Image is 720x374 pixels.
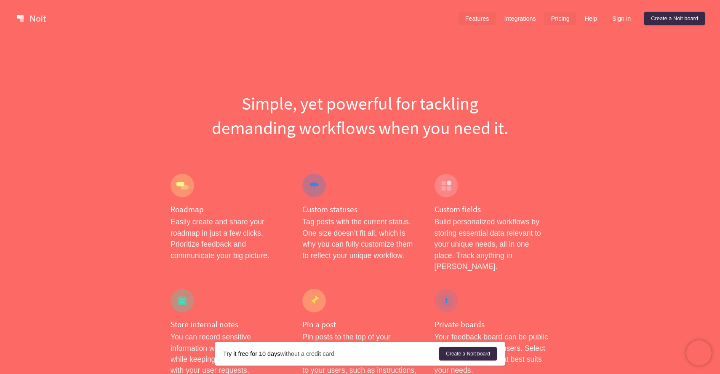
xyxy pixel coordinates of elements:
p: Easily create and share your roadmap in just a few clicks. Prioritize feedback and communicate yo... [171,216,285,261]
h4: Roadmap [171,204,285,215]
p: Tag posts with the current status. One size doesn’t fit all, which is why you can fully customize... [302,216,417,261]
h4: Custom statuses [302,204,417,215]
a: Pricing [544,12,576,25]
a: Integrations [497,12,542,25]
p: Build personalized workflows by storing essential data relevant to your unique needs, all in one ... [435,216,549,272]
a: Create a Nolt board [644,12,705,25]
a: Help [578,12,604,25]
h1: Simple, yet powerful for tackling demanding workflows when you need it. [171,91,549,140]
a: Sign in [605,12,637,25]
h4: Pin a post [302,319,417,330]
iframe: Chatra live chat [686,340,712,366]
h4: Store internal notes [171,319,285,330]
a: Create a Nolt board [439,347,497,361]
h4: Private boards [435,319,549,330]
a: Features [459,12,496,25]
div: without a credit card [223,350,439,358]
strong: Try it free for 10 days [223,350,280,357]
h4: Custom fields [435,204,549,215]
